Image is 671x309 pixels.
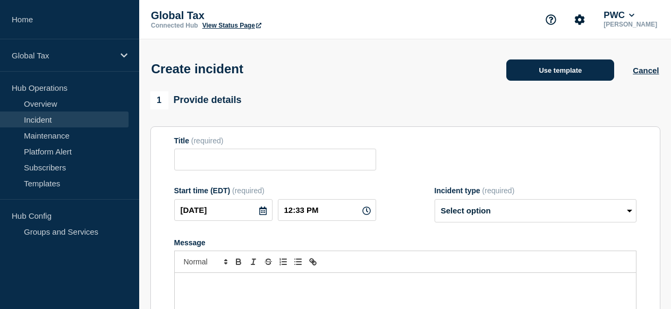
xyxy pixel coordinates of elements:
[174,238,636,247] div: Message
[435,186,636,195] div: Incident type
[482,186,515,195] span: (required)
[435,199,636,222] select: Incident type
[174,136,376,145] div: Title
[179,255,231,268] span: Font size
[151,22,198,29] p: Connected Hub
[202,22,261,29] a: View Status Page
[540,8,562,31] button: Support
[276,255,291,268] button: Toggle ordered list
[291,255,305,268] button: Toggle bulleted list
[150,91,168,109] span: 1
[305,255,320,268] button: Toggle link
[601,21,659,28] p: [PERSON_NAME]
[568,8,591,31] button: Account settings
[151,62,243,76] h1: Create incident
[601,10,636,21] button: PWC
[261,255,276,268] button: Toggle strikethrough text
[633,66,659,75] button: Cancel
[231,255,246,268] button: Toggle bold text
[191,136,224,145] span: (required)
[174,199,273,221] input: YYYY-MM-DD
[151,10,363,22] p: Global Tax
[232,186,265,195] span: (required)
[174,186,376,195] div: Start time (EDT)
[246,255,261,268] button: Toggle italic text
[174,149,376,170] input: Title
[506,59,614,81] button: Use template
[150,91,242,109] div: Provide details
[278,199,376,221] input: HH:MM A
[12,51,114,60] p: Global Tax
